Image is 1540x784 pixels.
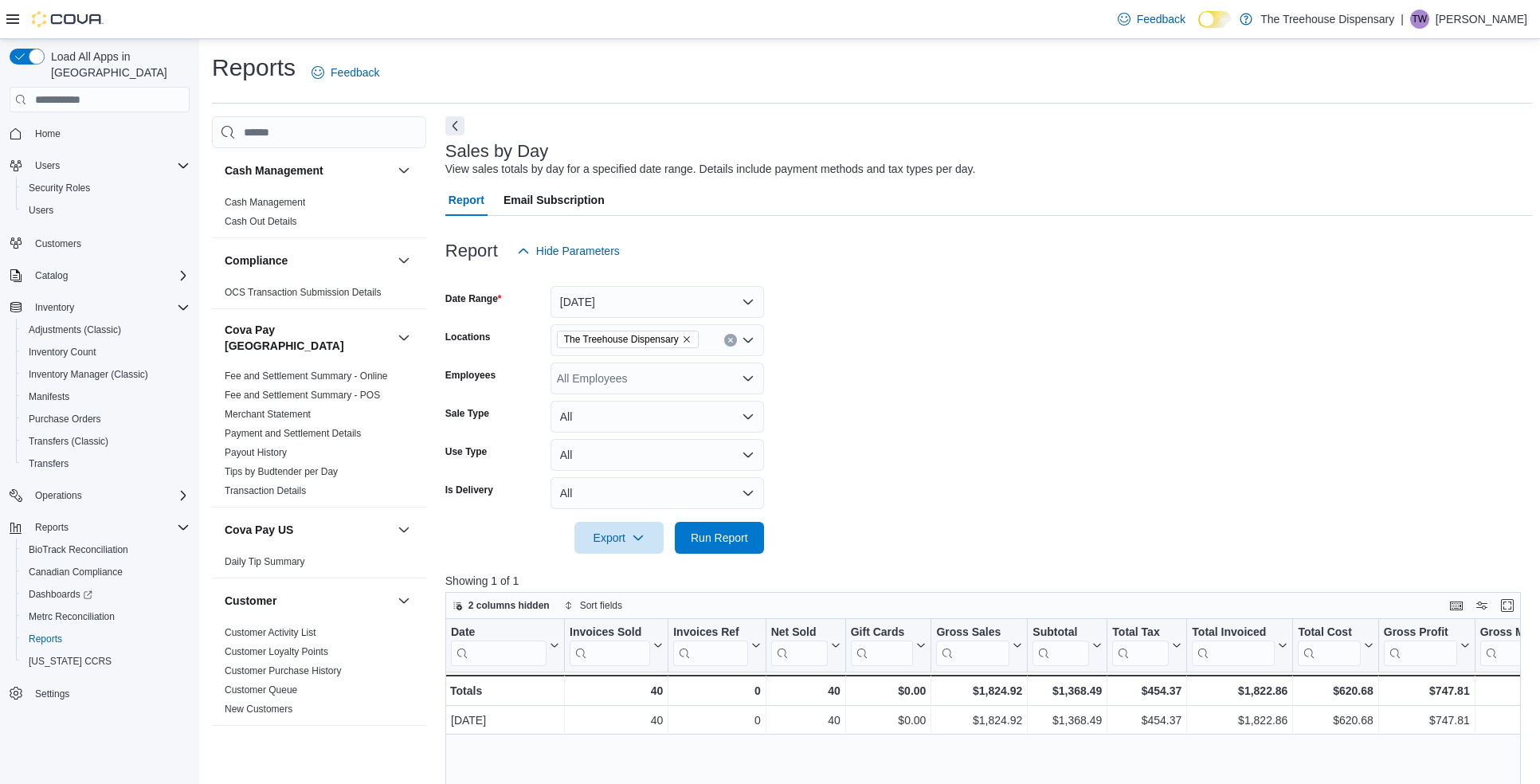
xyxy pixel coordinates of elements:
[1384,711,1470,730] div: $747.81
[1384,681,1470,700] div: $747.81
[29,486,190,505] span: Operations
[212,52,296,84] h1: Reports
[225,409,311,420] a: Merchant Statement
[22,387,190,406] span: Manifests
[225,664,342,677] span: Customer Purchase History
[29,156,66,175] button: Users
[936,625,1009,641] div: Gross Sales
[1401,10,1404,29] p: |
[445,369,496,382] label: Employees
[225,322,391,354] h3: Cova Pay [GEOGRAPHIC_DATA]
[536,243,620,259] span: Hide Parameters
[451,625,547,666] div: Date
[850,625,913,666] div: Gift Card Sales
[29,413,101,425] span: Purchase Orders
[551,439,764,471] button: All
[225,626,316,639] span: Customer Activity List
[1112,625,1169,641] div: Total Tax
[551,401,764,433] button: All
[564,331,679,347] span: The Treehouse Dispensary
[724,334,737,347] button: Clear input
[225,555,305,568] span: Daily Tip Summary
[1410,10,1429,29] div: Tina Wilkins
[29,298,80,317] button: Inventory
[225,390,380,401] a: Fee and Settlement Summary - POS
[445,116,464,135] button: Next
[1198,11,1232,28] input: Dark Mode
[22,432,190,451] span: Transfers (Classic)
[22,343,190,362] span: Inventory Count
[22,607,121,626] a: Metrc Reconciliation
[936,625,1022,666] button: Gross Sales
[1112,711,1181,730] div: $454.37
[29,204,53,217] span: Users
[22,410,190,429] span: Purchase Orders
[225,447,287,458] a: Payout History
[673,625,747,666] div: Invoices Ref
[29,684,76,704] a: Settings
[225,704,292,715] a: New Customers
[450,681,559,700] div: Totals
[936,711,1022,730] div: $1,824.92
[3,296,196,319] button: Inventory
[225,446,287,459] span: Payout History
[22,585,190,604] span: Dashboards
[35,269,68,282] span: Catalog
[22,563,190,582] span: Canadian Compliance
[1033,625,1102,666] button: Subtotal
[3,122,196,145] button: Home
[22,585,99,604] a: Dashboards
[10,116,190,747] nav: Complex example
[225,593,391,609] button: Customer
[504,184,605,216] span: Email Subscription
[445,161,976,178] div: View sales totals by day for a specified date range. Details include payment methods and tax type...
[29,518,75,537] button: Reports
[22,432,115,451] a: Transfers (Classic)
[22,410,108,429] a: Purchase Orders
[1384,625,1470,666] button: Gross Profit
[570,625,663,666] button: Invoices Sold
[212,193,426,237] div: Cash Management
[225,627,316,638] a: Customer Activity List
[225,370,388,382] a: Fee and Settlement Summary - Online
[1192,625,1275,641] div: Total Invoiced
[16,583,196,606] a: Dashboards
[22,454,75,473] a: Transfers
[468,599,550,612] span: 2 columns hidden
[225,485,306,496] a: Transaction Details
[29,124,67,143] a: Home
[742,334,754,347] button: Open list of options
[29,234,88,253] a: Customers
[35,301,74,314] span: Inventory
[29,633,62,645] span: Reports
[851,711,927,730] div: $0.00
[22,201,190,220] span: Users
[305,57,386,88] a: Feedback
[3,155,196,177] button: Users
[675,522,764,554] button: Run Report
[16,561,196,583] button: Canadian Compliance
[212,552,426,578] div: Cova Pay US
[225,370,388,382] span: Fee and Settlement Summary - Online
[29,123,190,143] span: Home
[850,625,926,666] button: Gift Cards
[225,684,297,696] a: Customer Queue
[451,625,547,641] div: Date
[1198,28,1199,29] span: Dark Mode
[394,328,413,347] button: Cova Pay [GEOGRAPHIC_DATA]
[212,623,426,725] div: Customer
[22,201,60,220] a: Users
[22,652,190,671] span: Washington CCRS
[16,341,196,363] button: Inventory Count
[936,681,1022,700] div: $1,824.92
[770,681,840,700] div: 40
[29,486,88,505] button: Operations
[22,320,190,339] span: Adjustments (Classic)
[331,65,379,80] span: Feedback
[225,216,297,227] a: Cash Out Details
[16,408,196,430] button: Purchase Orders
[394,161,413,180] button: Cash Management
[1384,625,1457,666] div: Gross Profit
[451,711,559,730] div: [DATE]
